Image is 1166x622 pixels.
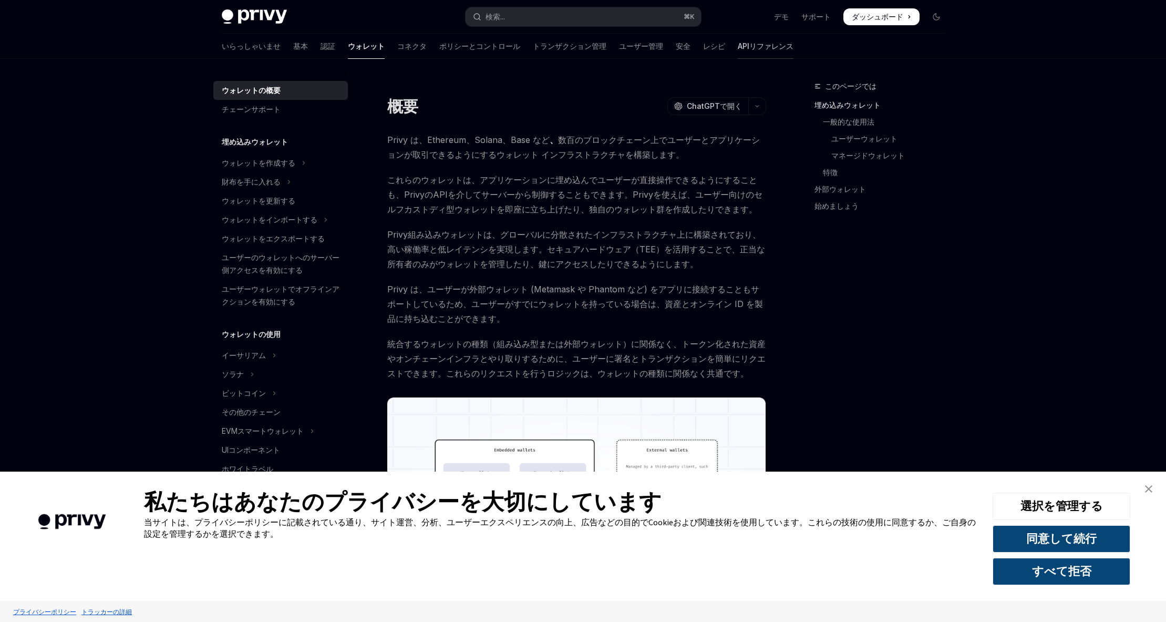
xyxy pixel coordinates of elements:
[439,42,520,50] font: ポリシーとコントロール
[222,389,266,397] font: ビットコイン
[387,97,418,116] font: 概要
[387,175,762,215] font: これらのウォレットは、アプリケーションに埋め込んでユーザーが直接操作できるようにすることも、PrivyのAPIを介してサーバーから制御することもできます。Privyを使えば、ユーザー向けのセルフ...
[676,42,690,50] font: 安全
[222,86,281,95] font: ウォレットの概要
[213,154,348,172] button: ウォレットセクションの作成を切り替える
[222,215,317,224] font: ウォレットをインポートする
[16,499,128,545] img: 会社ロゴ
[293,34,308,59] a: 基本
[213,280,348,311] a: ユーザーウォレットでオフラインアクションを有効にする
[486,12,505,21] font: 検索...
[222,42,281,50] font: いらっしゃいませ
[466,7,701,26] button: 検索を開く
[533,34,606,59] a: トランザクション管理
[814,130,953,147] a: ユーザーウォレット
[222,34,281,59] a: いらっしゃいませ
[213,81,348,100] a: ウォレットの概要
[993,493,1130,520] button: 選択を管理する
[348,42,385,50] font: ウォレット
[11,603,79,621] a: プライバシーポリシー
[213,422,348,441] button: EVMスマートウォレットセクションを切り替える
[321,42,335,50] font: 認証
[213,248,348,280] a: ユーザーのウォレットへのサーバー側アクセスを有効にする
[144,517,976,539] font: 当サイトは、プライバシーポリシーに記載されている通り、サイト運営、分析、ユーザーエクスペリエンスの向上、広告などの目的でCookieおよび関連技術を使用しています。これらの技術の使用に同意するか...
[843,8,920,25] a: ダッシュボード
[213,346,348,365] button: Ethereumセクションを切り替える
[1020,498,1103,513] font: 選択を管理する
[928,8,945,25] button: ダークモードを切り替える
[222,370,244,379] font: ソラナ
[387,284,763,324] font: Privy は、ユーザーが外部ウォレット (Metamask や Phantom など) をアプリに接続することもサポートしているため、ユーザーがすでにウォレットを持っている場合は、資産とオンラ...
[676,34,690,59] a: 安全
[222,445,280,454] font: UIコンポーネント
[533,42,606,50] font: トランザクション管理
[814,97,953,114] a: 埋め込みウォレット
[1138,478,1159,499] a: バナーを閉じる
[348,34,385,59] a: ウォレット
[222,464,273,473] font: ホワイトラベル
[667,97,748,115] button: ChatGPTで開く
[213,172,348,191] button: ウォレットセクションの切り替え
[293,42,308,50] font: 基本
[823,117,874,126] font: 一般的な使用法
[222,284,339,306] font: ユーザーウォレットでオフラインアクションを有効にする
[81,608,132,616] font: トラッカーの詳細
[814,181,953,198] a: 外部ウォレット
[213,100,348,119] a: チェーンサポート
[814,198,953,215] a: 始めましょう
[397,34,427,59] a: コネクタ
[213,460,348,478] a: ホワイトラベル
[993,525,1130,553] button: 同意して続行
[222,351,266,360] font: イーサリアム
[1032,564,1091,578] font: すべて拒否
[619,42,663,50] font: ユーザー管理
[852,12,903,21] font: ダッシュボード
[703,42,725,50] font: レシピ
[550,135,558,145] font: 、
[213,441,348,460] a: UIコンポーネント
[801,12,831,21] font: サポート
[222,177,281,186] font: 財布を手に入れる
[550,135,558,146] a: 、
[222,426,304,435] font: EVMスマートウォレット
[79,603,135,621] a: トラッカーの詳細
[222,234,325,243] font: ウォレットをエクスポートする
[387,135,760,160] font: 数百のブロックチェーン上でユーザーとアプリケーションが取引できるようにするウォレット インフラストラクチャを構築します。
[814,100,881,109] font: 埋め込みウォレット
[222,330,281,339] font: ウォレットの使用
[774,12,789,22] a: デモ
[213,229,348,248] a: ウォレットをエクスポートする
[222,253,339,274] font: ユーザーのウォレットへのサーバー側アクセスを有効にする
[814,185,866,193] font: 外部ウォレット
[831,151,905,160] font: マネージドウォレット
[825,81,876,90] font: このページでは
[814,114,953,130] a: 一般的な使用法
[222,105,281,114] font: チェーンサポート
[814,201,859,210] font: 始めましょう
[222,407,281,416] font: その他のチェーン
[321,34,335,59] a: 認証
[619,34,663,59] a: ユーザー管理
[687,101,742,110] font: ChatGPTで開く
[823,168,838,177] font: 特徴
[738,34,793,59] a: APIリファレンス
[144,488,662,515] font: 私たちはあなたのプライバシーを大切にしています
[222,9,287,24] img: ダークロゴ
[690,13,695,21] font: K
[1145,485,1152,493] img: バナーを閉じる
[774,12,789,21] font: デモ
[213,191,348,210] a: ウォレットを更新する
[703,34,725,59] a: レシピ
[222,158,295,167] font: ウォレットを作成する
[213,384,348,403] button: ビットコインセクションを切り替える
[993,558,1130,585] button: すべて拒否
[831,134,897,143] font: ユーザーウォレット
[397,42,427,50] font: コネクタ
[814,147,953,164] a: マネージドウォレット
[213,365,348,384] button: Solanaセクションを切り替える
[387,339,766,379] font: 統合するウォレットの種類（組み込み型または外部ウォレット）に関係なく、トークン化された資産やオンチェーンインフラとやり取りするために、ユーザーに署名とトランザクションを簡単にリクエストできます。...
[814,164,953,181] a: 特徴
[213,403,348,422] a: その他のチェーン
[387,135,550,145] font: Privy は、Ethereum、Solana、Base など
[1026,531,1097,546] font: 同意して続行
